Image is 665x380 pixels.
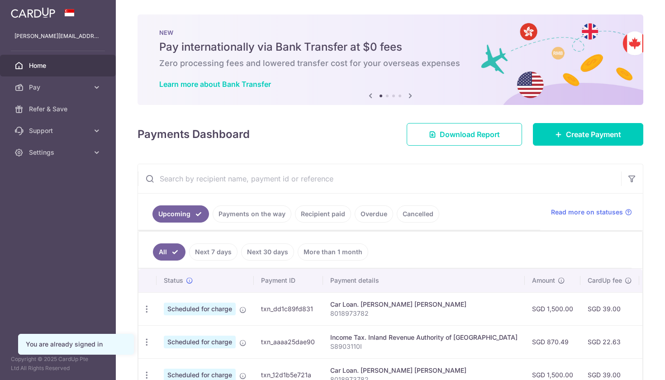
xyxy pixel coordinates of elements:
th: Payment details [323,269,525,292]
span: Create Payment [566,129,621,140]
h4: Payments Dashboard [138,126,250,142]
p: NEW [159,29,622,36]
span: Refer & Save [29,104,89,114]
td: txn_aaaa25dae90 [254,325,323,358]
a: Recipient paid [295,205,351,223]
span: Home [29,61,89,70]
div: You are already signed in [26,340,126,349]
input: Search by recipient name, payment id or reference [138,164,621,193]
span: Download Report [440,129,500,140]
h5: Pay internationally via Bank Transfer at $0 fees [159,40,622,54]
div: Car Loan. [PERSON_NAME] [PERSON_NAME] [330,300,518,309]
span: Status [164,276,183,285]
span: Support [29,126,89,135]
a: Create Payment [533,123,643,146]
a: More than 1 month [298,243,368,261]
div: Income Tax. Inland Revenue Authority of [GEOGRAPHIC_DATA] [330,333,518,342]
div: Car Loan. [PERSON_NAME] [PERSON_NAME] [330,366,518,375]
img: Bank transfer banner [138,14,643,105]
a: Overdue [355,205,393,223]
p: S8903110I [330,342,518,351]
td: SGD 1,500.00 [525,292,580,325]
span: Read more on statuses [551,208,623,217]
td: SGD 22.63 [580,325,639,358]
a: Next 7 days [189,243,237,261]
span: Scheduled for charge [164,336,236,348]
a: All [153,243,185,261]
h6: Zero processing fees and lowered transfer cost for your overseas expenses [159,58,622,69]
span: Pay [29,83,89,92]
a: Read more on statuses [551,208,632,217]
td: txn_dd1c89fd831 [254,292,323,325]
a: Learn more about Bank Transfer [159,80,271,89]
th: Payment ID [254,269,323,292]
p: 8018973782 [330,309,518,318]
span: Amount [532,276,555,285]
span: Settings [29,148,89,157]
p: [PERSON_NAME][EMAIL_ADDRESS][DOMAIN_NAME] [14,32,101,41]
a: Payments on the way [213,205,291,223]
a: Upcoming [152,205,209,223]
a: Next 30 days [241,243,294,261]
td: SGD 870.49 [525,325,580,358]
td: SGD 39.00 [580,292,639,325]
span: CardUp fee [588,276,622,285]
img: CardUp [11,7,55,18]
span: Scheduled for charge [164,303,236,315]
a: Cancelled [397,205,439,223]
a: Download Report [407,123,522,146]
